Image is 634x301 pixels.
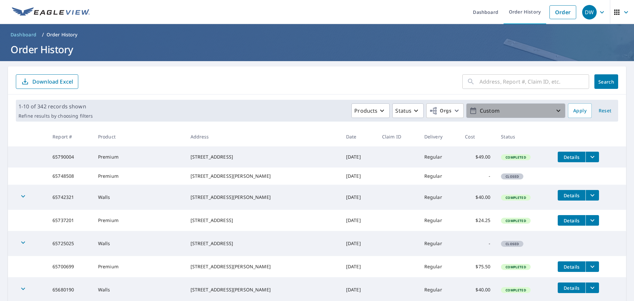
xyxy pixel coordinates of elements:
[191,286,335,293] div: [STREET_ADDRESS][PERSON_NAME]
[479,72,589,91] input: Address, Report #, Claim ID, etc.
[460,168,496,185] td: -
[585,215,599,226] button: filesDropdownBtn-65737201
[502,174,523,179] span: Closed
[558,261,585,272] button: detailsBtn-65700699
[185,127,341,146] th: Address
[341,127,377,146] th: Date
[392,103,424,118] button: Status
[16,74,78,89] button: Download Excel
[395,107,411,115] p: Status
[466,103,565,118] button: Custom
[597,107,613,115] span: Reset
[460,231,496,256] td: -
[562,154,581,160] span: Details
[502,242,523,246] span: Closed
[419,168,460,185] td: Regular
[502,218,530,223] span: Completed
[419,210,460,231] td: Regular
[429,107,451,115] span: Orgs
[93,256,185,277] td: Premium
[93,231,185,256] td: Walls
[47,231,93,256] td: 65725025
[573,107,586,115] span: Apply
[502,288,530,292] span: Completed
[32,78,73,85] p: Download Excel
[502,265,530,269] span: Completed
[93,127,185,146] th: Product
[594,103,616,118] button: Reset
[460,127,496,146] th: Cost
[477,105,554,117] p: Custom
[18,113,93,119] p: Refine results by choosing filters
[496,127,552,146] th: Status
[558,152,585,162] button: detailsBtn-65790004
[460,256,496,277] td: $75.50
[8,29,39,40] a: Dashboard
[8,29,626,40] nav: breadcrumb
[93,185,185,210] td: Walls
[354,107,377,115] p: Products
[42,31,44,39] li: /
[582,5,597,19] div: DW
[460,185,496,210] td: $40.00
[18,102,93,110] p: 1-10 of 342 records shown
[558,282,585,293] button: detailsBtn-65680190
[351,103,390,118] button: Products
[47,127,93,146] th: Report #
[47,31,78,38] p: Order History
[341,168,377,185] td: [DATE]
[191,154,335,160] div: [STREET_ADDRESS]
[191,240,335,247] div: [STREET_ADDRESS]
[419,256,460,277] td: Regular
[558,215,585,226] button: detailsBtn-65737201
[562,217,581,224] span: Details
[568,103,592,118] button: Apply
[93,210,185,231] td: Premium
[562,264,581,270] span: Details
[426,103,464,118] button: Orgs
[562,285,581,291] span: Details
[341,210,377,231] td: [DATE]
[549,5,576,19] a: Order
[47,146,93,168] td: 65790004
[8,43,626,56] h1: Order History
[191,263,335,270] div: [STREET_ADDRESS][PERSON_NAME]
[191,194,335,201] div: [STREET_ADDRESS][PERSON_NAME]
[460,210,496,231] td: $24.25
[47,210,93,231] td: 65737201
[93,146,185,168] td: Premium
[191,173,335,179] div: [STREET_ADDRESS][PERSON_NAME]
[377,127,419,146] th: Claim ID
[419,231,460,256] td: Regular
[11,31,37,38] span: Dashboard
[341,231,377,256] td: [DATE]
[341,185,377,210] td: [DATE]
[558,190,585,201] button: detailsBtn-65742321
[191,217,335,224] div: [STREET_ADDRESS]
[419,127,460,146] th: Delivery
[585,152,599,162] button: filesDropdownBtn-65790004
[341,146,377,168] td: [DATE]
[502,195,530,200] span: Completed
[594,74,618,89] button: Search
[47,168,93,185] td: 65748508
[460,146,496,168] td: $49.00
[585,282,599,293] button: filesDropdownBtn-65680190
[12,7,90,17] img: EV Logo
[419,146,460,168] td: Regular
[93,168,185,185] td: Premium
[341,256,377,277] td: [DATE]
[585,190,599,201] button: filesDropdownBtn-65742321
[562,192,581,199] span: Details
[47,185,93,210] td: 65742321
[419,185,460,210] td: Regular
[600,79,613,85] span: Search
[585,261,599,272] button: filesDropdownBtn-65700699
[47,256,93,277] td: 65700699
[502,155,530,160] span: Completed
